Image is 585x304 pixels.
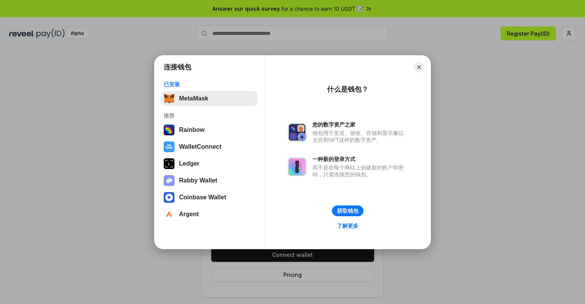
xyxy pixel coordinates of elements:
div: Rabby Wallet [179,177,217,184]
div: Argent [179,211,199,218]
button: Coinbase Wallet [161,190,258,205]
img: svg+xml,%3Csvg%20xmlns%3D%22http%3A%2F%2Fwww.w3.org%2F2000%2Fsvg%22%20width%3D%2228%22%20height%3... [164,158,174,169]
div: 一种新的登录方式 [312,156,408,163]
div: 已安装 [164,81,255,88]
img: svg+xml,%3Csvg%20width%3D%2228%22%20height%3D%2228%22%20viewBox%3D%220%200%2028%2028%22%20fill%3D... [164,141,174,152]
div: 推荐 [164,112,255,119]
a: 了解更多 [332,221,363,231]
div: 而不是在每个网站上创建新的账户和密码，只需连接您的钱包。 [312,164,408,178]
img: svg+xml,%3Csvg%20xmlns%3D%22http%3A%2F%2Fwww.w3.org%2F2000%2Fsvg%22%20fill%3D%22none%22%20viewBox... [164,175,174,186]
img: svg+xml,%3Csvg%20fill%3D%22none%22%20height%3D%2233%22%20viewBox%3D%220%200%2035%2033%22%20width%... [164,93,174,104]
div: 钱包用于发送、接收、存储和显示像以太坊和NFT这样的数字资产。 [312,130,408,143]
div: Coinbase Wallet [179,194,226,201]
div: 您的数字资产之家 [312,121,408,128]
div: 获取钱包 [337,207,358,214]
button: Rabby Wallet [161,173,258,188]
img: svg+xml,%3Csvg%20width%3D%22120%22%20height%3D%22120%22%20viewBox%3D%220%200%20120%20120%22%20fil... [164,125,174,135]
button: Close [414,62,424,72]
div: 什么是钱包？ [327,85,368,94]
button: WalletConnect [161,139,258,154]
h1: 连接钱包 [164,62,191,72]
img: svg+xml,%3Csvg%20width%3D%2228%22%20height%3D%2228%22%20viewBox%3D%220%200%2028%2028%22%20fill%3D... [164,192,174,203]
img: svg+xml,%3Csvg%20width%3D%2228%22%20height%3D%2228%22%20viewBox%3D%220%200%2028%2028%22%20fill%3D... [164,209,174,220]
div: 了解更多 [337,222,358,229]
button: Argent [161,207,258,222]
img: svg+xml,%3Csvg%20xmlns%3D%22http%3A%2F%2Fwww.w3.org%2F2000%2Fsvg%22%20fill%3D%22none%22%20viewBox... [288,123,306,141]
img: svg+xml,%3Csvg%20xmlns%3D%22http%3A%2F%2Fwww.w3.org%2F2000%2Fsvg%22%20fill%3D%22none%22%20viewBox... [288,158,306,176]
button: Ledger [161,156,258,171]
div: WalletConnect [179,143,222,150]
button: 获取钱包 [332,205,363,216]
div: Rainbow [179,127,205,133]
div: MetaMask [179,95,208,102]
div: Ledger [179,160,199,167]
button: MetaMask [161,91,258,106]
button: Rainbow [161,122,258,138]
